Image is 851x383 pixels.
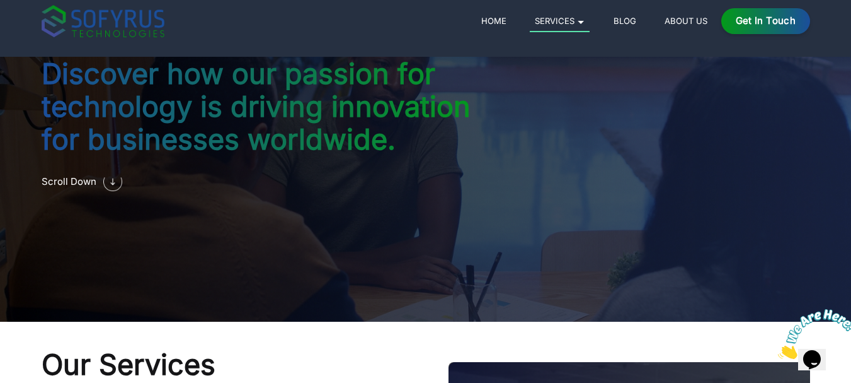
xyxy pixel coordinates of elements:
[530,13,590,32] a: Services 🞃
[42,350,421,379] h2: Our Services
[42,161,490,204] a: Scroll Down
[5,5,83,55] img: Chat attention grabber
[42,57,490,156] h2: Discover how our passion for technology is driving innovation for businesses worldwide.
[476,13,511,28] a: Home
[721,8,810,34] a: Get in Touch
[42,5,164,37] img: sofyrus
[773,304,851,364] iframe: chat widget
[608,13,641,28] a: Blog
[660,13,712,28] a: About Us
[103,172,122,191] img: mobile software development company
